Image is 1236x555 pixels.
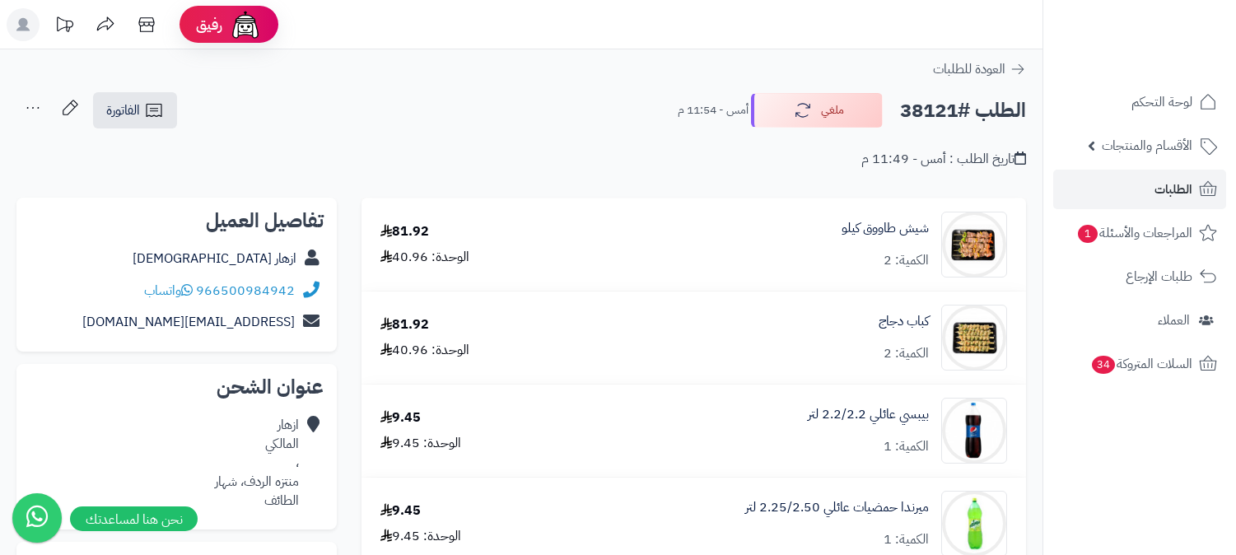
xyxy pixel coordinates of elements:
img: 1672769923-670d1866-6605-425a-9c05-853282cef7d1-thumbnail-770x770-70-90x90.jpeg [942,212,1006,277]
div: 9.45 [380,408,421,427]
span: المراجعات والأسئلة [1076,222,1192,245]
h2: تفاصيل العميل [30,211,324,231]
a: 966500984942 [196,281,295,301]
div: الوحدة: 40.96 [380,248,469,267]
div: الوحدة: 9.45 [380,434,461,453]
img: 1674485864-9c937b00-3610-40f2-aa05-dc3c1daa7d34-thumbnail-500x500-70-90x90.jpeg [942,398,1006,464]
button: ملغي [751,93,883,128]
div: 9.45 [380,501,421,520]
img: 1672769830-b2561160-8c14-4fd7-bc4b-1f915d5ca356-thumbnail-770x770-70-90x90.jpeg [942,305,1006,371]
a: بيبسي عائلي 2.2/2.2 لتر [808,405,929,424]
a: طلبات الإرجاع [1053,257,1226,296]
a: تحديثات المنصة [44,8,85,45]
span: طلبات الإرجاع [1126,265,1192,288]
a: لوحة التحكم [1053,82,1226,122]
h2: عنوان الشحن [30,377,324,397]
div: الكمية: 2 [884,344,929,363]
a: الطلبات [1053,170,1226,209]
a: ازهار [DEMOGRAPHIC_DATA] [133,249,296,268]
a: [EMAIL_ADDRESS][DOMAIN_NAME] [82,312,295,332]
div: الوحدة: 40.96 [380,341,469,360]
a: العملاء [1053,301,1226,340]
div: الكمية: 2 [884,251,929,270]
div: الكمية: 1 [884,437,929,456]
a: شيش طاووق كيلو [842,219,929,238]
a: السلات المتروكة34 [1053,344,1226,384]
div: الوحدة: 9.45 [380,527,461,546]
a: كباب دجاج [879,312,929,331]
span: العملاء [1158,309,1190,332]
span: الفاتورة [106,100,140,120]
img: ai-face.png [229,8,262,41]
span: السلات المتروكة [1090,352,1192,375]
span: 1 [1078,225,1098,243]
a: الفاتورة [93,92,177,128]
a: واتساب [144,281,193,301]
a: ميرندا حمضيات عائلي 2.25/2.50 لتر [745,498,929,517]
a: المراجعات والأسئلة1 [1053,213,1226,253]
span: العودة للطلبات [933,59,1005,79]
div: 81.92 [380,222,429,241]
span: رفيق [196,15,222,35]
span: الطلبات [1154,178,1192,201]
div: الكمية: 1 [884,530,929,549]
a: العودة للطلبات [933,59,1026,79]
div: ازهار المالكي ، منتزه الردف، شهار الطائف [215,416,299,510]
h2: الطلب #38121 [900,94,1026,128]
span: الأقسام والمنتجات [1102,134,1192,157]
div: تاريخ الطلب : أمس - 11:49 م [861,150,1026,169]
span: لوحة التحكم [1131,91,1192,114]
span: 34 [1092,356,1115,374]
div: 81.92 [380,315,429,334]
small: أمس - 11:54 م [678,102,749,119]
